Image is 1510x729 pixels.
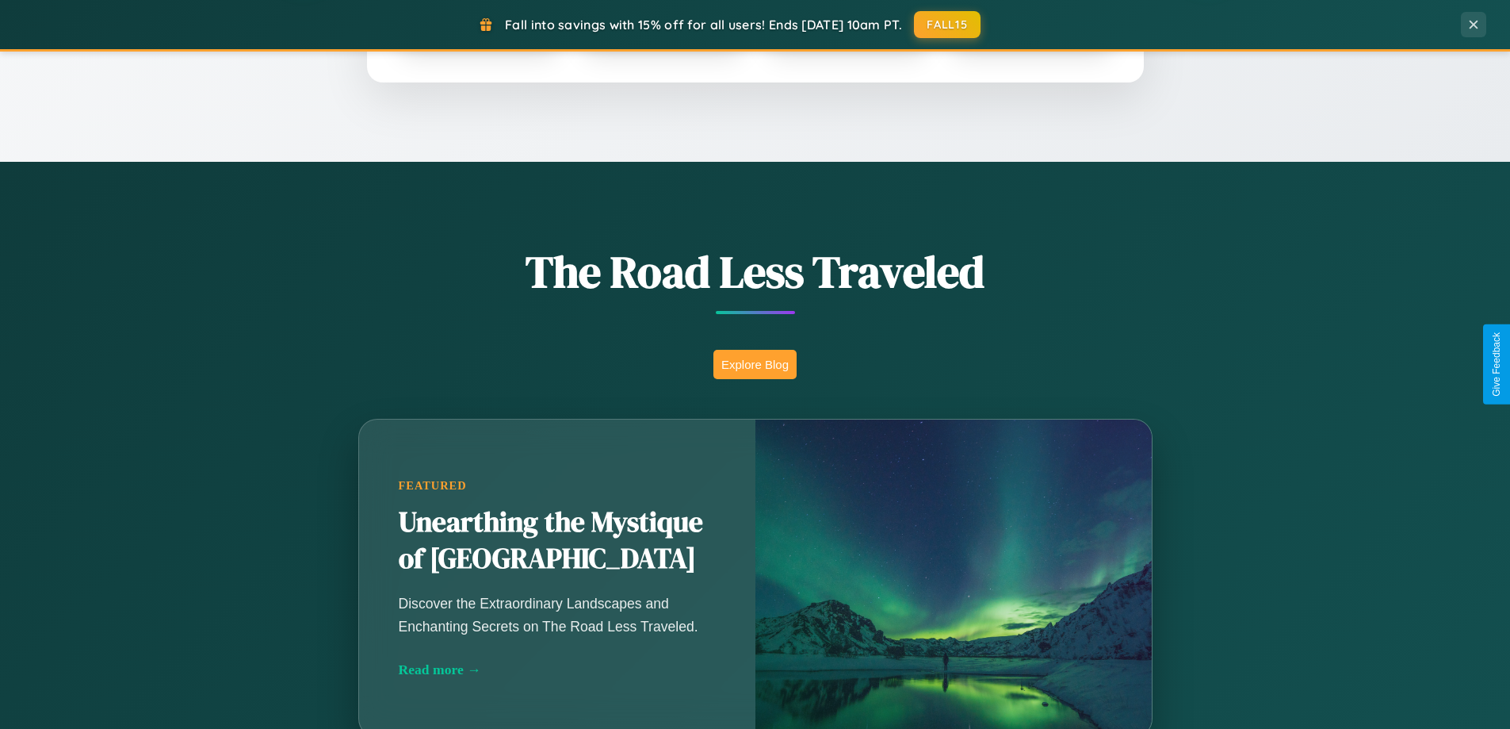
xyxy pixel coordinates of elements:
div: Give Feedback [1491,332,1502,397]
div: Read more → [399,662,716,678]
h1: The Road Less Traveled [280,241,1231,302]
button: FALL15 [914,11,981,38]
div: Featured [399,479,716,493]
span: Fall into savings with 15% off for all users! Ends [DATE] 10am PT. [505,17,902,33]
button: Explore Blog [713,350,797,379]
h2: Unearthing the Mystique of [GEOGRAPHIC_DATA] [399,505,716,577]
p: Discover the Extraordinary Landscapes and Enchanting Secrets on The Road Less Traveled. [399,593,716,637]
